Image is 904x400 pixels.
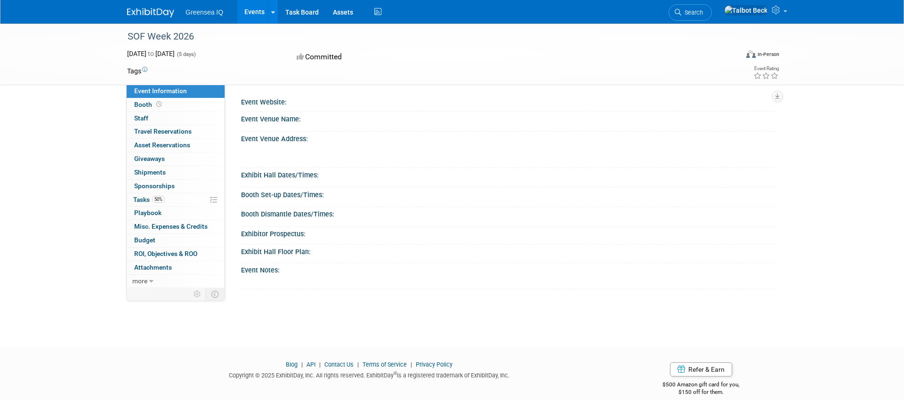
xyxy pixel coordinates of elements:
[127,275,225,288] a: more
[241,245,777,256] div: Exhibit Hall Floor Plan:
[127,98,225,112] a: Booth
[127,139,225,152] a: Asset Reservations
[189,288,206,300] td: Personalize Event Tab Strip
[127,50,175,57] span: [DATE] [DATE]
[127,152,225,166] a: Giveaways
[241,263,777,275] div: Event Notes:
[127,193,225,207] a: Tasks50%
[134,101,163,108] span: Booth
[124,28,724,45] div: SOF Week 2026
[127,234,225,247] a: Budget
[241,132,777,144] div: Event Venue Address:
[746,50,756,58] img: Format-Inperson.png
[127,220,225,233] a: Misc. Expenses & Credits
[134,223,208,230] span: Misc. Expenses & Credits
[625,375,777,396] div: $500 Amazon gift card for you,
[307,361,315,368] a: API
[241,112,777,124] div: Event Venue Name:
[154,101,163,108] span: Booth not reserved yet
[134,264,172,271] span: Attachments
[324,361,354,368] a: Contact Us
[355,361,361,368] span: |
[299,361,305,368] span: |
[241,168,777,180] div: Exhibit Hall Dates/Times:
[134,250,197,257] span: ROI, Objectives & ROO
[757,51,779,58] div: In-Person
[134,155,165,162] span: Giveaways
[134,114,148,122] span: Staff
[363,361,407,368] a: Terms of Service
[127,8,174,17] img: ExhibitDay
[186,8,223,16] span: Greensea IQ
[286,361,298,368] a: Blog
[127,207,225,220] a: Playbook
[127,166,225,179] a: Shipments
[176,51,196,57] span: (5 days)
[416,361,452,368] a: Privacy Policy
[241,188,777,200] div: Booth Set-up Dates/Times:
[241,207,777,219] div: Booth Dismantle Dates/Times:
[127,180,225,193] a: Sponsorships
[134,236,155,244] span: Budget
[294,49,502,65] div: Committed
[133,196,165,203] span: Tasks
[241,227,777,239] div: Exhibitor Prospectus:
[152,196,165,203] span: 50%
[134,128,192,135] span: Travel Reservations
[134,141,190,149] span: Asset Reservations
[394,371,397,376] sup: ®
[724,5,768,16] img: Talbot Beck
[206,288,225,300] td: Toggle Event Tabs
[132,277,147,285] span: more
[127,85,225,98] a: Event Information
[127,369,611,380] div: Copyright © 2025 ExhibitDay, Inc. All rights reserved. ExhibitDay is a registered trademark of Ex...
[134,182,175,190] span: Sponsorships
[127,248,225,261] a: ROI, Objectives & ROO
[134,209,161,216] span: Playbook
[241,95,777,107] div: Event Website:
[127,125,225,138] a: Travel Reservations
[146,50,155,57] span: to
[134,87,187,95] span: Event Information
[408,361,414,368] span: |
[625,388,777,396] div: $150 off for them.
[134,168,166,176] span: Shipments
[670,362,732,376] a: Refer & Earn
[753,66,779,71] div: Event Rating
[317,361,323,368] span: |
[127,66,147,76] td: Tags
[127,112,225,125] a: Staff
[681,9,703,16] span: Search
[682,49,779,63] div: Event Format
[127,261,225,274] a: Attachments
[669,4,712,21] a: Search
